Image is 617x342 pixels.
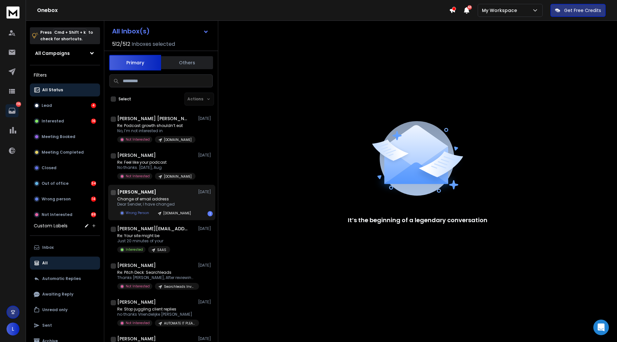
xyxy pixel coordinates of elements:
[117,299,156,305] h1: [PERSON_NAME]
[91,212,96,217] div: 88
[117,160,195,165] p: Re: Feel like your podcast
[117,202,195,207] p: Dear Sender, I have changed
[53,29,87,36] span: Cmd + Shift + k
[164,137,192,142] p: [DOMAIN_NAME]
[163,211,191,216] p: [DOMAIN_NAME]
[117,128,195,133] p: No, I’m not interested in
[593,320,609,335] div: Open Intercom Messenger
[117,196,195,202] p: Change of email address
[198,116,213,121] p: [DATE]
[30,47,100,60] button: All Campaigns
[126,284,150,289] p: Not Interested
[30,99,100,112] button: Lead4
[117,262,156,269] h1: [PERSON_NAME]
[42,307,68,312] p: Unread only
[42,181,69,186] p: Out of office
[30,257,100,270] button: All
[42,134,75,139] p: Meeting Booked
[40,29,93,42] p: Press to check for shortcuts.
[126,137,150,142] p: Not Interested
[126,210,149,215] p: Wrong Person
[42,196,71,202] p: Wrong person
[126,247,143,252] p: Interested
[117,123,195,128] p: Re: Podcast growth shouldn’t eat
[482,7,520,14] p: My Workspace
[132,40,175,48] h3: Inboxes selected
[42,245,54,250] p: Inbox
[91,196,96,202] div: 14
[30,70,100,80] h3: Filters
[91,103,96,108] div: 4
[198,263,213,268] p: [DATE]
[117,152,156,158] h1: [PERSON_NAME]
[164,174,192,179] p: [DOMAIN_NAME]
[37,6,449,14] h1: Onebox
[30,177,100,190] button: Out of office34
[30,303,100,316] button: Unread only
[42,165,57,171] p: Closed
[161,56,213,70] button: Others
[107,25,214,38] button: All Inbox(s)
[30,130,100,143] button: Meeting Booked
[30,146,100,159] button: Meeting Completed
[126,174,150,179] p: Not Interested
[117,307,195,312] p: Re: Stop juggling client replies
[16,102,21,107] p: 156
[42,323,52,328] p: Sent
[42,292,73,297] p: Awaiting Reply
[42,150,84,155] p: Meeting Completed
[30,208,100,221] button: Not Interested88
[164,321,195,326] p: AUTOMATE IT PLEASE - Whitelabel slack
[6,323,19,336] button: L
[42,212,72,217] p: Not Interested
[6,104,19,117] a: 156
[198,226,213,231] p: [DATE]
[198,153,213,158] p: [DATE]
[42,87,63,93] p: All Status
[117,115,189,122] h1: [PERSON_NAME] [PERSON_NAME]
[35,50,70,57] h1: All Campaigns
[42,260,48,266] p: All
[198,189,213,195] p: [DATE]
[6,6,19,19] img: logo
[467,5,472,10] span: 50
[126,321,150,325] p: Not Interested
[30,193,100,206] button: Wrong person14
[198,299,213,305] p: [DATE]
[112,28,150,34] h1: All Inbox(s)
[112,40,130,48] span: 512 / 512
[30,115,100,128] button: Interested16
[117,275,195,280] p: Thanks [PERSON_NAME], After reviewing, this
[30,319,100,332] button: Sent
[91,181,96,186] div: 34
[117,225,189,232] h1: [PERSON_NAME][EMAIL_ADDRESS][DOMAIN_NAME]
[117,312,195,317] p: no thanks Vriendelijke [PERSON_NAME]
[30,241,100,254] button: Inbox
[117,233,170,238] p: Re: Your site might be
[30,161,100,174] button: Closed
[564,7,601,14] p: Get Free Credits
[117,270,195,275] p: Re: Pitch Deck: Searchleads
[157,247,166,252] p: SAAS
[164,284,195,289] p: Searchleads Investment Campaign
[208,211,213,216] div: 1
[42,103,52,108] p: Lead
[117,336,156,342] h1: [PERSON_NAME]
[119,96,131,102] label: Select
[117,165,195,170] p: No thanks. [DATE], Aug
[30,83,100,96] button: All Status
[348,216,487,225] p: It’s the beginning of a legendary conversation
[42,276,81,281] p: Automatic Replies
[30,288,100,301] button: Awaiting Reply
[34,222,68,229] h3: Custom Labels
[117,189,156,195] h1: [PERSON_NAME]
[198,336,213,341] p: [DATE]
[117,238,170,244] p: Just 20 minutes of your
[30,272,100,285] button: Automatic Replies
[109,55,161,70] button: Primary
[91,119,96,124] div: 16
[550,4,606,17] button: Get Free Credits
[42,119,64,124] p: Interested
